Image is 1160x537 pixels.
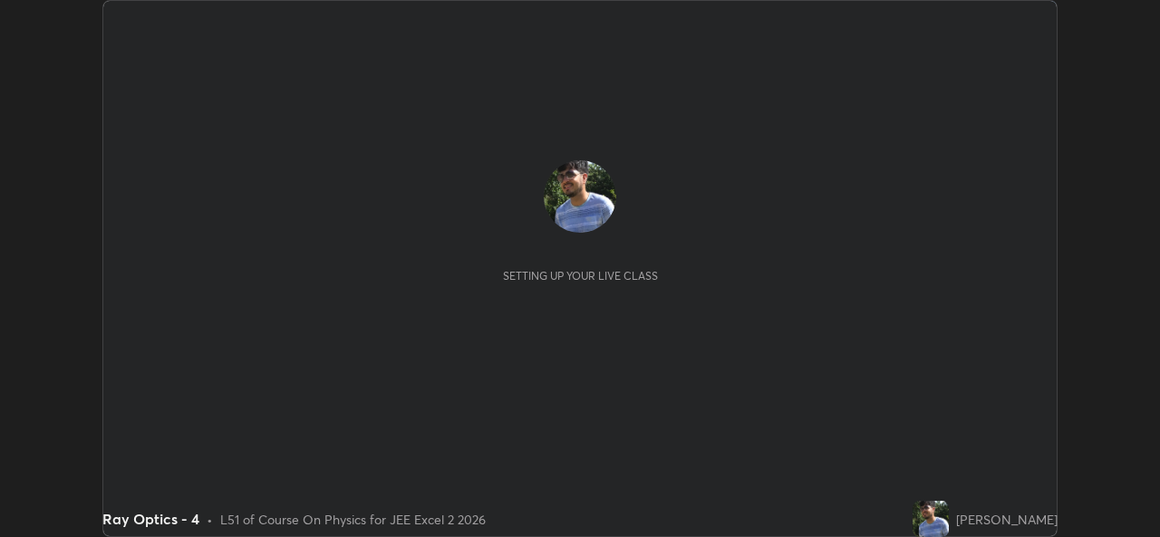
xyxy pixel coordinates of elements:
[544,160,616,233] img: c9c2625264e04309a598a922e55f7e3d.jpg
[102,508,199,530] div: Ray Optics - 4
[503,269,658,283] div: Setting up your live class
[913,501,949,537] img: c9c2625264e04309a598a922e55f7e3d.jpg
[220,510,486,529] div: L51 of Course On Physics for JEE Excel 2 2026
[956,510,1058,529] div: [PERSON_NAME]
[207,510,213,529] div: •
